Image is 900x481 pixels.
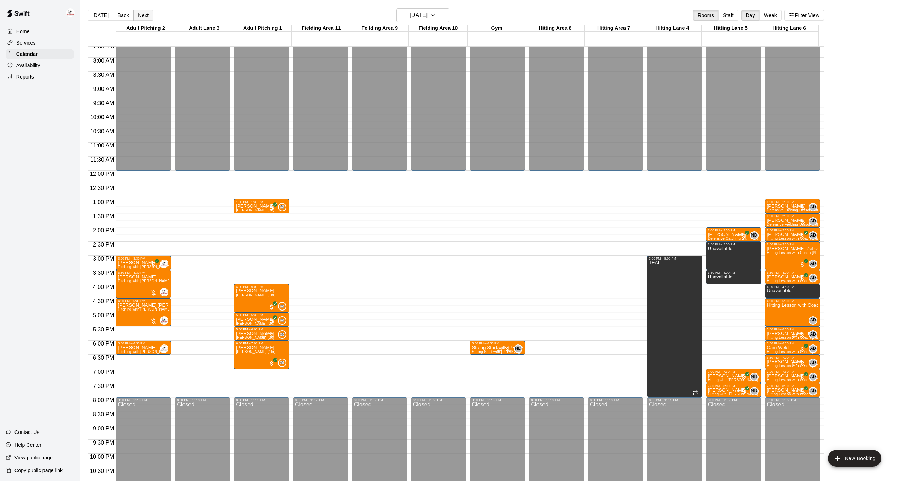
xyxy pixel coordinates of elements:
[472,350,561,354] span: Strong Start with [PERSON_NAME] (30 min session)
[88,143,116,149] span: 11:00 AM
[113,10,134,21] button: Back
[809,217,817,226] div: Anthony Dionisio
[765,270,820,284] div: 3:30 PM – 4:00 PM: Kyle Estabrook
[767,342,818,345] div: 6:00 PM – 6:30 PM
[160,288,168,296] div: Enrique De Los Rios
[116,341,171,355] div: 6:00 PM – 6:30 PM: Mason Monroe
[767,214,818,218] div: 1:30 PM – 2:00 PM
[708,392,773,396] span: Hitting with [PERSON_NAME] (30 min)
[767,364,843,368] span: Hitting Lesson with Coach [PERSON_NAME]
[161,345,168,352] img: Enrique De Los Rios
[92,100,116,106] span: 9:30 AM
[91,227,116,233] span: 2:00 PM
[234,284,289,312] div: 4:00 PM – 5:00 PM: Jimmy Pitching (1hr)
[767,392,843,396] span: Hitting Lesson with Coach [PERSON_NAME]
[354,398,405,402] div: 8:00 PM – 11:59 PM
[706,270,761,284] div: 3:30 PM – 4:00 PM: Unavailable
[6,49,74,59] a: Calendar
[16,39,36,46] p: Services
[133,10,153,21] button: Next
[116,270,171,298] div: 3:30 PM – 4:30 PM: Pitching with Enrique (1 hr)
[708,271,759,274] div: 3:30 PM – 4:00 PM
[472,342,523,345] div: 6:00 PM – 6:30 PM
[92,86,116,92] span: 9:00 AM
[765,355,820,369] div: 6:30 PM – 7:00 PM: Hitting Lesson with Coach Anthony
[812,217,817,226] span: Anthony Dionisio
[6,71,74,82] div: Reports
[799,233,806,240] span: All customers have paid
[279,317,286,324] img: Jimmy Johnson
[281,302,286,311] span: Jimmy Johnson
[236,398,287,402] div: 8:00 PM – 11:59 PM
[590,398,641,402] div: 8:00 PM – 11:59 PM
[163,344,168,353] span: Enrique De Los Rios
[812,260,817,268] span: Anthony Dionisio
[413,398,464,402] div: 8:00 PM – 11:59 PM
[740,388,747,395] span: All customers have paid
[278,330,286,339] div: Jimmy Johnson
[515,345,521,352] span: ND
[91,284,116,290] span: 4:00 PM
[236,321,274,325] span: [PERSON_NAME] (30)
[799,346,806,353] span: All customers have paid
[160,260,168,268] div: Enrique De Los Rios
[16,73,34,80] p: Reports
[809,260,817,268] div: Anthony Dionisio
[799,388,806,395] span: All customers have paid
[809,344,817,353] div: Anthony Dionisio
[236,293,275,297] span: [PERSON_NAME] (1hr)
[767,200,818,204] div: 1:00 PM – 1:30 PM
[409,25,467,32] div: Fielding Area 10
[708,228,759,232] div: 2:00 PM – 2:30 PM
[6,26,74,37] div: Home
[767,271,818,274] div: 3:30 PM – 4:00 PM
[118,350,186,354] span: Pitching with [PERSON_NAME] (30 min)
[765,242,820,270] div: 2:30 PM – 3:30 PM: Maddox Zebadua
[161,289,168,296] img: Enrique De Los Rios
[751,373,757,381] span: ND
[702,25,760,32] div: Hitting Lane 5
[708,370,759,373] div: 7:00 PM – 7:30 PM
[810,232,816,239] span: AD
[760,25,818,32] div: Hitting Lane 6
[767,243,818,246] div: 2:30 PM – 3:30 PM
[279,359,286,366] img: Jimmy Johnson
[6,37,74,48] div: Services
[809,231,817,240] div: Anthony Dionisio
[234,312,289,326] div: 5:00 PM – 5:30 PM: Jimmy Pitching (30)
[278,203,286,211] div: Jimmy Johnson
[708,237,795,240] span: Defensive Catching with [PERSON_NAME] (30 min)
[88,10,113,21] button: [DATE]
[268,204,275,211] span: All customers have paid
[268,303,275,311] span: All customers have paid
[91,341,116,347] span: 6:00 PM
[767,279,843,283] span: Hitting Lesson with Coach [PERSON_NAME]
[236,328,287,331] div: 5:30 PM – 6:00 PM
[14,467,63,474] p: Copy public page link
[810,218,816,225] span: AD
[809,359,817,367] div: Anthony Dionisio
[741,10,760,21] button: Day
[161,260,168,267] img: Enrique De Los Rios
[118,271,169,274] div: 3:30 PM – 4:30 PM
[236,285,287,289] div: 4:00 PM – 5:00 PM
[295,398,346,402] div: 8:00 PM – 11:59 PM
[88,454,116,460] span: 10:00 PM
[234,326,289,341] div: 5:30 PM – 6:00 PM: Jimmy Pitching (30)
[160,344,168,353] div: Enrique De Los Rios
[812,274,817,282] span: Anthony Dionisio
[116,256,171,270] div: 3:00 PM – 3:30 PM: Callihan Gaskins
[708,378,773,382] span: Hitting with [PERSON_NAME] (30 min)
[91,312,116,318] span: 5:00 PM
[88,128,116,134] span: 10:30 AM
[531,398,582,402] div: 8:00 PM – 11:59 PM
[91,355,116,361] span: 6:30 PM
[472,398,523,402] div: 8:00 PM – 11:59 PM
[177,398,228,402] div: 8:00 PM – 11:59 PM
[279,331,286,338] img: Jimmy Johnson
[116,25,175,32] div: Adult Pitching 2
[809,203,817,211] div: Anthony Dionisio
[118,279,181,283] span: Pitching with [PERSON_NAME] (1 hr)
[693,10,719,21] button: Rooms
[792,361,797,366] span: Recurring event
